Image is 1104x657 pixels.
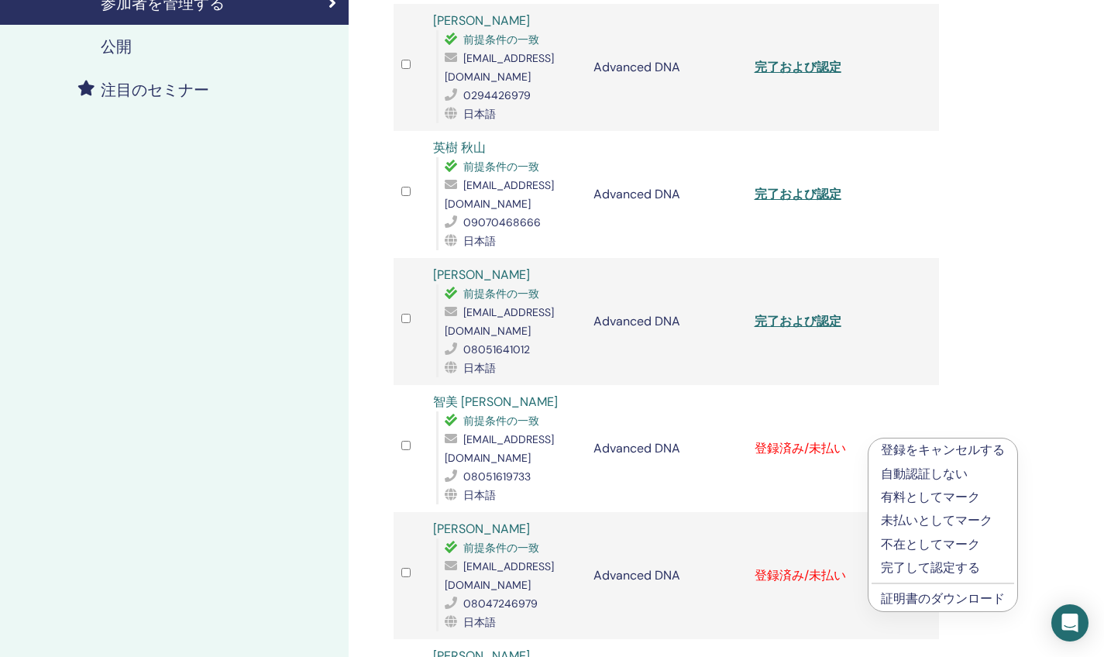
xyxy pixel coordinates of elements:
[433,394,558,410] a: 智美 [PERSON_NAME]
[433,521,530,537] a: [PERSON_NAME]
[433,139,486,156] a: 英樹 秋山
[463,33,539,46] span: 前提条件の一致
[755,59,841,75] a: 完了および認定
[463,414,539,428] span: 前提条件の一致
[755,186,841,202] a: 完了および認定
[445,178,554,211] span: [EMAIL_ADDRESS][DOMAIN_NAME]
[881,488,1005,507] p: 有料としてマーク
[463,342,530,356] span: 08051641012
[586,258,746,385] td: Advanced DNA
[101,81,209,99] h4: 注目のセミナー
[881,590,1005,607] a: 証明書のダウンロード
[463,470,531,483] span: 08051619733
[463,615,496,629] span: 日本語
[586,385,746,512] td: Advanced DNA
[463,88,531,102] span: 0294426979
[101,37,132,56] h4: 公開
[463,160,539,174] span: 前提条件の一致
[586,512,746,639] td: Advanced DNA
[881,559,1005,577] p: 完了して認定する
[445,305,554,338] span: [EMAIL_ADDRESS][DOMAIN_NAME]
[463,287,539,301] span: 前提条件の一致
[881,535,1005,554] p: 不在としてマーク
[445,51,554,84] span: [EMAIL_ADDRESS][DOMAIN_NAME]
[755,313,841,329] a: 完了および認定
[586,131,746,258] td: Advanced DNA
[433,267,530,283] a: [PERSON_NAME]
[586,4,746,131] td: Advanced DNA
[881,465,1005,483] p: 自動認証しない
[433,12,530,29] a: [PERSON_NAME]
[463,234,496,248] span: 日本語
[881,441,1005,459] p: 登録をキャンセルする
[445,432,554,465] span: [EMAIL_ADDRESS][DOMAIN_NAME]
[463,107,496,121] span: 日本語
[445,559,554,592] span: [EMAIL_ADDRESS][DOMAIN_NAME]
[463,215,541,229] span: 09070468666
[881,511,1005,530] p: 未払いとしてマーク
[1051,604,1089,642] div: Open Intercom Messenger
[463,361,496,375] span: 日本語
[463,541,539,555] span: 前提条件の一致
[463,597,538,611] span: 08047246979
[463,488,496,502] span: 日本語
